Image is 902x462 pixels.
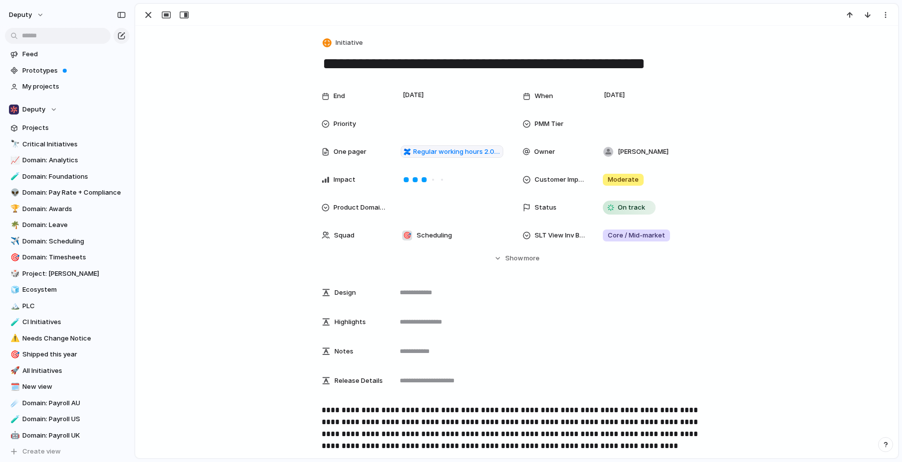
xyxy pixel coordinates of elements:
span: Notes [335,346,353,356]
span: Impact [334,175,355,185]
div: 🎯Domain: Timesheets [5,250,129,265]
a: 🧪Domain: Foundations [5,169,129,184]
div: 🧪 [10,171,17,182]
span: Domain: Payroll AU [22,398,126,408]
span: Domain: Awards [22,204,126,214]
button: 🎲 [9,269,19,279]
button: Showmore [322,249,712,267]
span: Needs Change Notice [22,334,126,344]
button: 🧪 [9,414,19,424]
span: When [535,91,553,101]
a: 📈Domain: Analytics [5,153,129,168]
span: [DATE] [400,89,427,101]
span: Status [535,203,557,213]
span: Design [335,288,356,298]
a: 🏆Domain: Awards [5,202,129,217]
button: 🧊 [9,285,19,295]
button: ☄️ [9,398,19,408]
div: 🧪 [10,317,17,328]
a: 👽Domain: Pay Rate + Compliance [5,185,129,200]
span: Priority [334,119,356,129]
div: 🏔️ [10,300,17,312]
div: 🚀 [10,365,17,376]
span: Projects [22,123,126,133]
span: One pager [334,147,366,157]
a: 🧪Domain: Payroll US [5,412,129,427]
span: Prototypes [22,66,126,76]
button: 🔭 [9,139,19,149]
span: Deputy [22,105,45,115]
span: SLT View Inv Bucket [535,231,586,240]
span: Release Details [335,376,383,386]
div: ☄️ [10,397,17,409]
div: 👽 [10,187,17,199]
div: 🎯 [10,252,17,263]
button: 👽 [9,188,19,198]
span: Scheduling [417,231,452,240]
span: Critical Initiatives [22,139,126,149]
button: 🏔️ [9,301,19,311]
span: more [524,253,540,263]
div: ✈️ [10,235,17,247]
span: Domain: Leave [22,220,126,230]
a: Prototypes [5,63,129,78]
span: Domain: Timesheets [22,252,126,262]
button: 🎯 [9,252,19,262]
button: 🧪 [9,172,19,182]
div: 🤖 [10,430,17,441]
span: New view [22,382,126,392]
button: 🧪 [9,317,19,327]
a: Regular working hours 2.0 pre-migration improvements [401,145,503,158]
span: CI Initiatives [22,317,126,327]
a: 🎯Shipped this year [5,347,129,362]
div: 🗓️New view [5,379,129,394]
button: 🌴 [9,220,19,230]
span: deputy [9,10,32,20]
span: Regular working hours 2.0 pre-migration improvements [413,147,500,157]
a: 🧪CI Initiatives [5,315,129,330]
span: Ecosystem [22,285,126,295]
a: 🔭Critical Initiatives [5,137,129,152]
span: Domain: Pay Rate + Compliance [22,188,126,198]
a: 🎲Project: [PERSON_NAME] [5,266,129,281]
div: 🧊Ecosystem [5,282,129,297]
span: My projects [22,82,126,92]
button: Deputy [5,102,129,117]
span: Create view [22,447,61,457]
button: ✈️ [9,236,19,246]
span: Customer Impact [535,175,586,185]
span: Domain: Scheduling [22,236,126,246]
div: ✈️Domain: Scheduling [5,234,129,249]
div: 🌴 [10,220,17,231]
a: 🚀All Initiatives [5,363,129,378]
div: ⚠️ [10,333,17,344]
span: Domain: Foundations [22,172,126,182]
span: PLC [22,301,126,311]
a: 🤖Domain: Payroll UK [5,428,129,443]
div: ☄️Domain: Payroll AU [5,396,129,411]
button: deputy [4,7,49,23]
a: Projects [5,120,129,135]
span: Shipped this year [22,349,126,359]
div: 🗓️ [10,381,17,393]
button: Create view [5,444,129,459]
a: 🌴Domain: Leave [5,218,129,232]
a: Feed [5,47,129,62]
button: 📈 [9,155,19,165]
button: ⚠️ [9,334,19,344]
span: Project: [PERSON_NAME] [22,269,126,279]
button: 🏆 [9,204,19,214]
span: Initiative [336,38,363,48]
div: 📈 [10,155,17,166]
button: Initiative [321,36,366,50]
span: Moderate [608,175,639,185]
span: Highlights [335,317,366,327]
